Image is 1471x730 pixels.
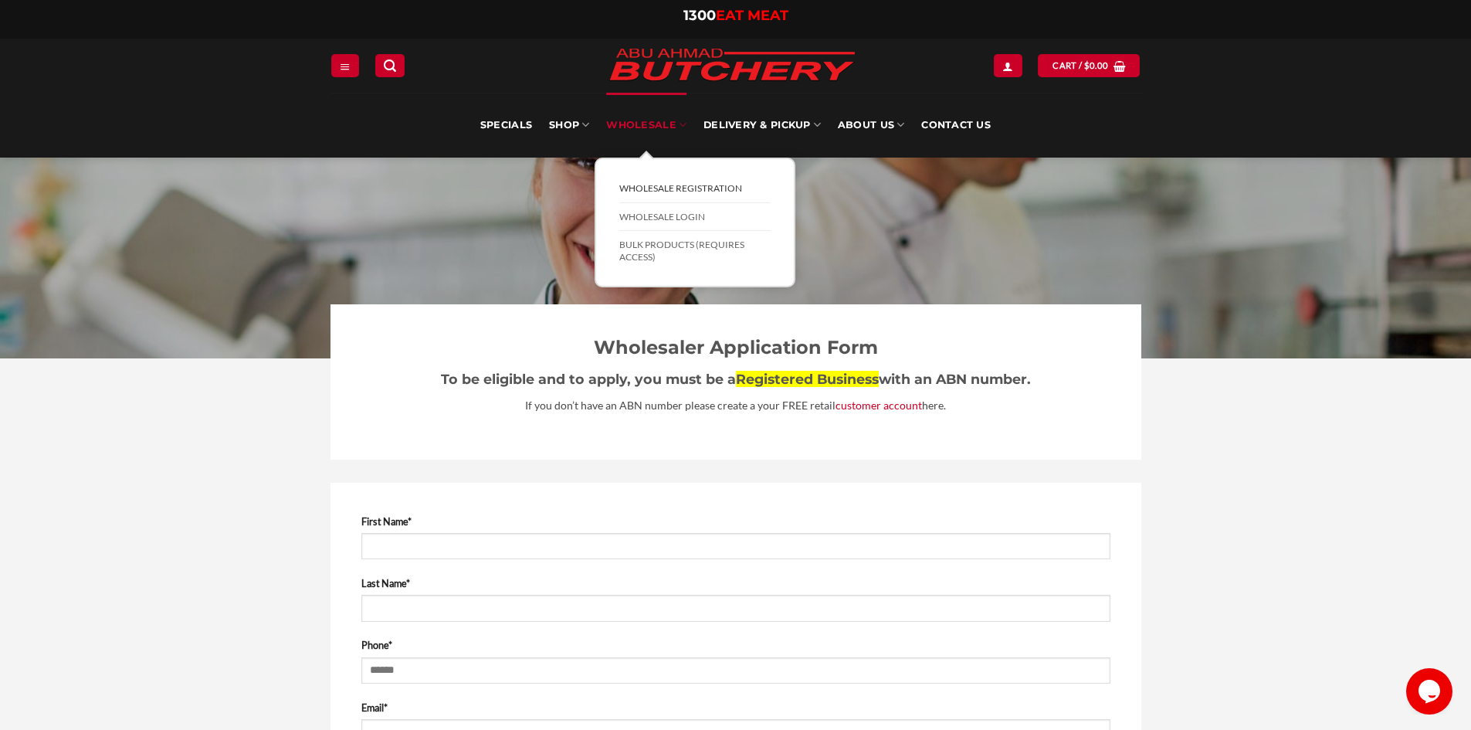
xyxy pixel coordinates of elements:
a: Specials [480,93,532,158]
iframe: chat widget [1406,668,1456,715]
label: Email [361,700,1110,715]
img: Abu Ahmad Butchery [597,39,867,93]
label: Last Name [361,576,1110,591]
a: Delivery & Pickup [703,93,821,158]
label: Phone [361,637,1110,653]
bdi: 0.00 [1084,60,1109,70]
span: $ [1084,59,1090,73]
strong: Wholesaler Application Form [594,336,878,358]
a: About Us [838,93,904,158]
a: View cart [1038,54,1140,76]
a: SHOP [549,93,589,158]
a: Login [994,54,1022,76]
span: EAT MEAT [716,7,788,24]
p: If you don’t have an ABN number please create a your FREE retail here. [361,397,1110,415]
a: 1300EAT MEAT [683,7,788,24]
span: 1300 [683,7,716,24]
a: Wholesale Login [619,203,771,232]
strong: Registered Business [736,371,879,387]
a: Search [375,54,405,76]
span: Cart / [1052,59,1108,73]
a: Menu [331,54,359,76]
a: Wholesale [606,93,686,158]
a: Contact Us [921,93,991,158]
h3: To be eligible and to apply, you must be a with an ABN number. [361,368,1110,390]
a: customer account [835,399,922,412]
label: First Name [361,514,1110,529]
a: Wholesale Registration [619,175,771,203]
a: BULK Products (Requires Access) [619,231,771,270]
